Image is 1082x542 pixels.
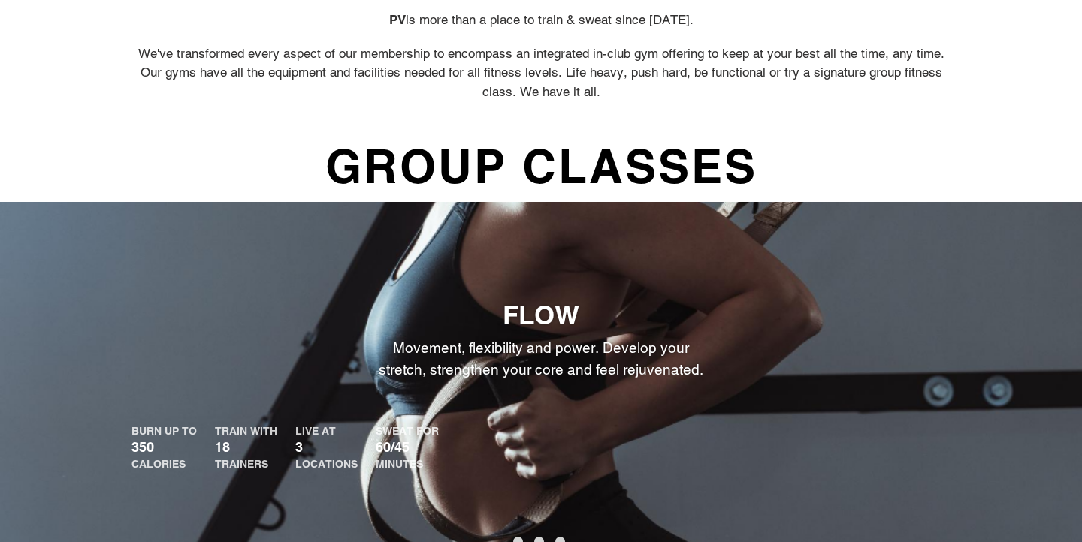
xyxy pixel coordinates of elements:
[389,12,406,27] strong: PV
[376,438,439,456] p: 60/45
[131,300,951,331] h2: FLOW
[131,456,197,471] div: CALORIES
[215,438,277,456] p: 18
[322,131,761,202] span: GROUP CLASSES
[131,11,951,30] p: is more than a place to train & sweat since [DATE].
[376,456,439,471] div: MINUTES
[131,423,197,438] div: BURN UP TO
[376,423,439,438] div: SWEAT FOR
[131,438,197,456] p: 350
[131,44,951,102] p: We've transformed every aspect of our membership to encompass an integrated in-club gym offering ...
[295,423,358,438] div: LIVE AT
[215,423,277,438] div: TRAIN WITH
[215,456,277,471] div: TRAINERS
[295,456,358,471] div: LOCATIONS
[295,438,358,456] p: 3
[372,337,710,380] p: Movement, flexibility and power. Develop your stretch, strengthen your core and feel rejuvenated.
